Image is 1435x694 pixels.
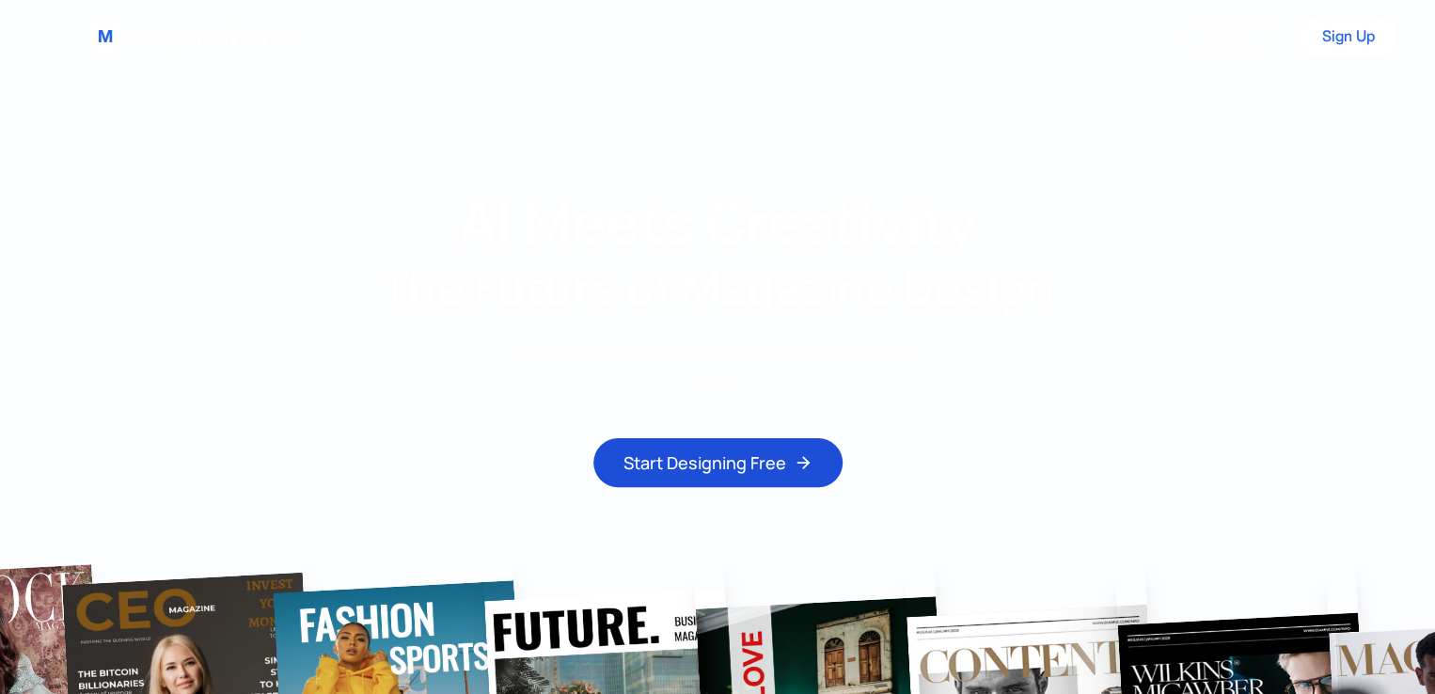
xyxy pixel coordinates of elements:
a: Log In [1183,15,1273,58]
span: M [98,24,113,50]
span: MagazineWorks [128,22,294,52]
a: Sign Up [1300,17,1397,56]
h1: AI Meets Creativity [459,194,977,250]
p: Professional-grade tools for everyone. Zero learning curve. [507,340,928,393]
h2: The Future of Magazine Design [381,265,1055,310]
button: Start Designing Free [593,438,843,487]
